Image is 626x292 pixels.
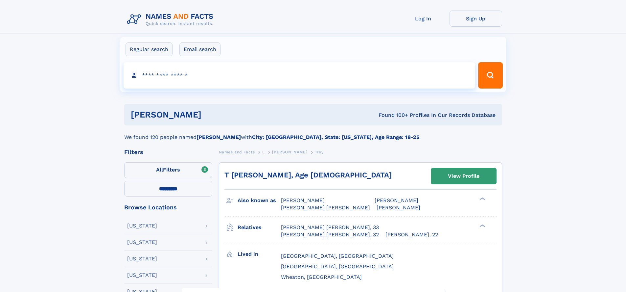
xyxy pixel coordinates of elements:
[478,197,486,201] div: ❯
[219,148,255,156] a: Names and Facts
[377,204,420,211] span: [PERSON_NAME]
[385,231,438,238] a: [PERSON_NAME], 22
[127,273,157,278] div: [US_STATE]
[179,42,220,56] label: Email search
[478,224,486,228] div: ❯
[127,223,157,228] div: [US_STATE]
[272,150,307,154] span: [PERSON_NAME]
[124,162,212,178] label: Filters
[124,125,502,141] div: We found 120 people named with .
[281,197,325,203] span: [PERSON_NAME]
[124,149,212,155] div: Filters
[126,42,173,56] label: Regular search
[272,148,307,156] a: [PERSON_NAME]
[281,263,394,270] span: [GEOGRAPHIC_DATA], [GEOGRAPHIC_DATA]
[281,224,379,231] a: [PERSON_NAME] [PERSON_NAME], 33
[124,62,475,89] input: search input
[448,169,479,184] div: View Profile
[238,249,281,260] h3: Lived in
[375,197,418,203] span: [PERSON_NAME]
[127,240,157,245] div: [US_STATE]
[124,204,212,210] div: Browse Locations
[290,112,496,119] div: Found 100+ Profiles In Our Records Database
[252,134,419,140] b: City: [GEOGRAPHIC_DATA], State: [US_STATE], Age Range: 18-25
[478,62,502,89] button: Search Button
[238,222,281,233] h3: Relatives
[156,167,163,173] span: All
[124,11,219,28] img: Logo Names and Facts
[262,150,265,154] span: L
[224,171,392,179] a: T [PERSON_NAME], Age [DEMOGRAPHIC_DATA]
[450,11,502,27] a: Sign Up
[262,148,265,156] a: L
[315,150,323,154] span: Trey
[397,11,450,27] a: Log In
[127,256,157,261] div: [US_STATE]
[281,253,394,259] span: [GEOGRAPHIC_DATA], [GEOGRAPHIC_DATA]
[281,274,362,280] span: Wheaton, [GEOGRAPHIC_DATA]
[431,168,496,184] a: View Profile
[131,111,290,119] h1: [PERSON_NAME]
[197,134,241,140] b: [PERSON_NAME]
[281,204,370,211] span: [PERSON_NAME] [PERSON_NAME]
[281,231,379,238] a: [PERSON_NAME] [PERSON_NAME], 32
[238,195,281,206] h3: Also known as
